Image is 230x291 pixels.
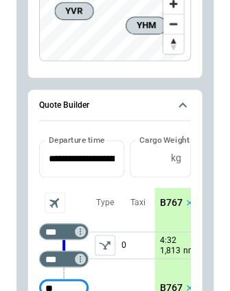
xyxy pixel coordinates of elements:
[39,140,115,176] input: Choose date, selected date is Oct 7, 2025
[132,19,161,32] span: YHM
[160,235,176,245] p: 4:32
[160,244,181,256] p: 1,813
[160,196,183,208] p: B767
[183,244,196,256] p: nm
[163,34,183,54] button: Reset bearing to north
[163,14,183,34] button: Zoom out
[95,235,115,255] button: left aligned
[95,235,115,255] span: Type of sector
[171,152,181,164] p: kg
[39,223,89,240] div: Too short
[61,4,88,18] span: YVR
[39,101,89,110] h6: Quote Builder
[45,192,65,213] span: Aircraft selection
[96,196,114,208] p: Type
[122,232,154,258] p: 0
[39,251,89,267] div: Too short
[130,196,146,208] p: Taxi
[39,90,191,121] button: Quote Builder
[139,134,189,145] label: Cargo Weight
[49,134,105,145] label: Departure time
